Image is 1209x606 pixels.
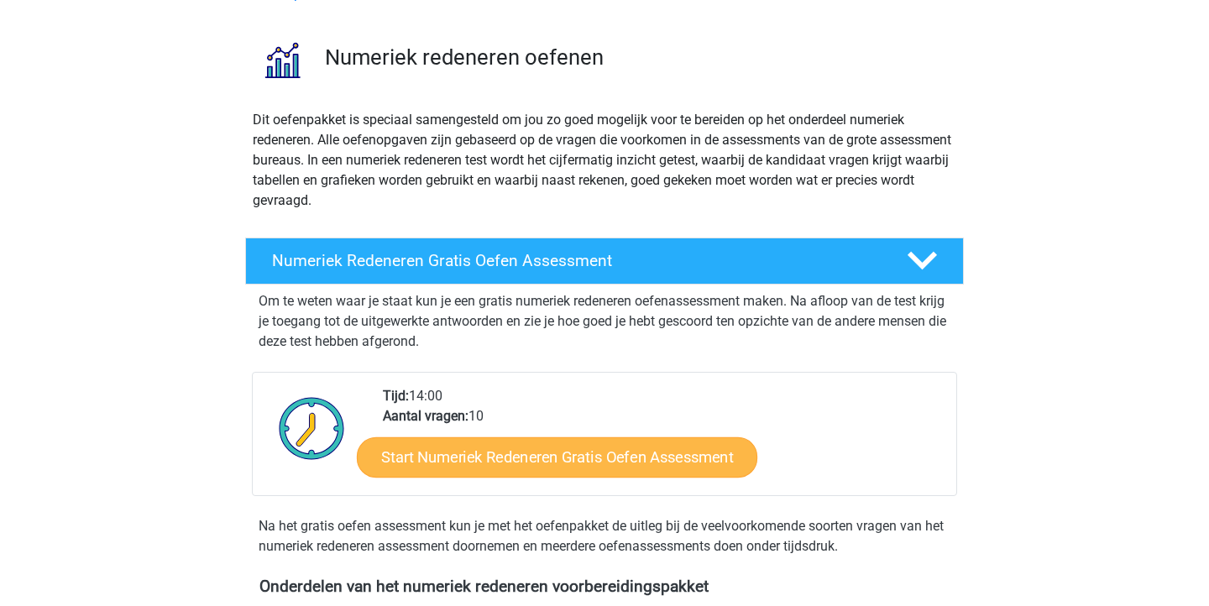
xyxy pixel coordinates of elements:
a: Start Numeriek Redeneren Gratis Oefen Assessment [357,436,757,477]
p: Dit oefenpakket is speciaal samengesteld om jou zo goed mogelijk voor te bereiden op het onderdee... [253,110,956,211]
h4: Onderdelen van het numeriek redeneren voorbereidingspakket [259,577,950,596]
img: numeriek redeneren [246,24,317,96]
p: Om te weten waar je staat kun je een gratis numeriek redeneren oefenassessment maken. Na afloop v... [259,291,950,352]
a: Numeriek Redeneren Gratis Oefen Assessment [238,238,971,285]
img: Klok [270,386,354,470]
h4: Numeriek Redeneren Gratis Oefen Assessment [272,251,880,270]
div: Na het gratis oefen assessment kun je met het oefenpakket de uitleg bij de veelvoorkomende soorte... [252,516,957,556]
div: 14:00 10 [370,386,955,495]
b: Aantal vragen: [383,408,468,424]
b: Tijd: [383,388,409,404]
h3: Numeriek redeneren oefenen [325,44,950,71]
